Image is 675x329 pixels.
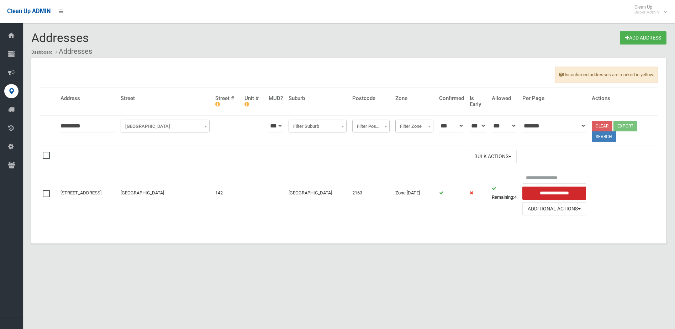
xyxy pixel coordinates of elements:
[352,95,390,101] h4: Postcode
[349,167,392,219] td: 2163
[620,31,666,45] a: Add Address
[215,95,238,107] h4: Street #
[439,95,464,101] h4: Confirmed
[395,120,434,132] span: Filter Zone
[470,95,486,107] h4: Is Early
[613,121,637,131] button: Export
[31,31,89,45] span: Addresses
[397,121,432,131] span: Filter Zone
[555,67,658,83] span: Unconfirmed addresses are marked in yellow.
[121,95,210,101] h4: Street
[469,150,517,163] button: Bulk Actions
[54,45,92,58] li: Addresses
[290,121,345,131] span: Filter Suburb
[592,95,655,101] h4: Actions
[269,95,283,101] h4: MUD?
[634,10,659,15] small: Super Admin
[489,167,520,219] td: 4
[286,167,349,219] td: [GEOGRAPHIC_DATA]
[392,167,437,219] td: Zone [DATE]
[7,8,51,15] span: Clean Up ADMIN
[354,121,388,131] span: Filter Postcode
[121,120,210,132] span: Filter Street
[212,167,241,219] td: 142
[522,95,586,101] h4: Per Page
[60,95,115,101] h4: Address
[60,190,101,195] a: [STREET_ADDRESS]
[592,131,616,142] button: Search
[492,95,517,101] h4: Allowed
[289,120,347,132] span: Filter Suburb
[492,194,514,200] strong: Remaining:
[31,50,53,55] a: Dashboard
[631,4,666,15] span: Clean Up
[289,95,347,101] h4: Suburb
[592,121,612,131] a: Clear
[122,121,208,131] span: Filter Street
[395,95,434,101] h4: Zone
[244,95,263,107] h4: Unit #
[118,167,213,219] td: [GEOGRAPHIC_DATA]
[352,120,390,132] span: Filter Postcode
[522,202,586,215] button: Additional Actions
